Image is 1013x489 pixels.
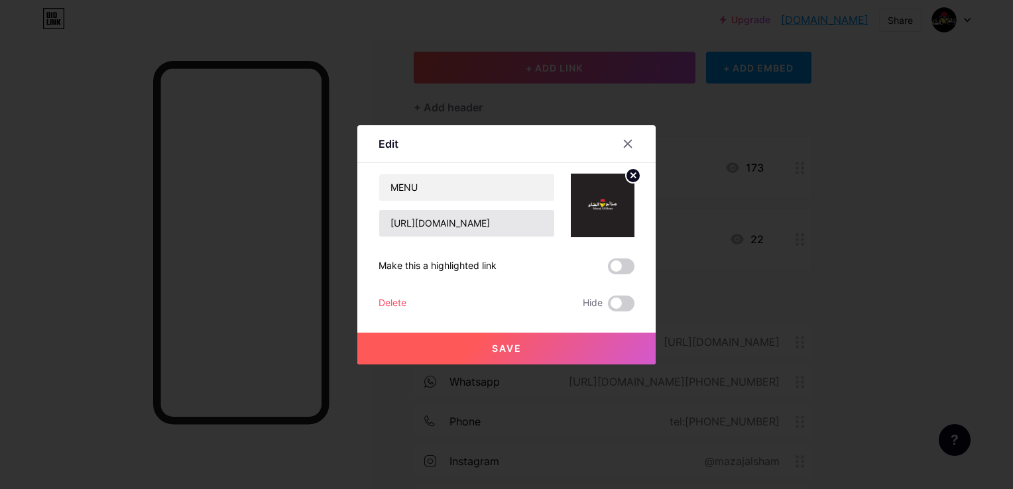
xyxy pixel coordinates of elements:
[379,136,398,152] div: Edit
[379,174,554,201] input: Title
[492,343,522,354] span: Save
[379,296,406,311] div: Delete
[571,174,634,237] img: link_thumbnail
[379,210,554,237] input: URL
[583,296,603,311] span: Hide
[379,258,497,274] div: Make this a highlighted link
[357,333,656,364] button: Save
